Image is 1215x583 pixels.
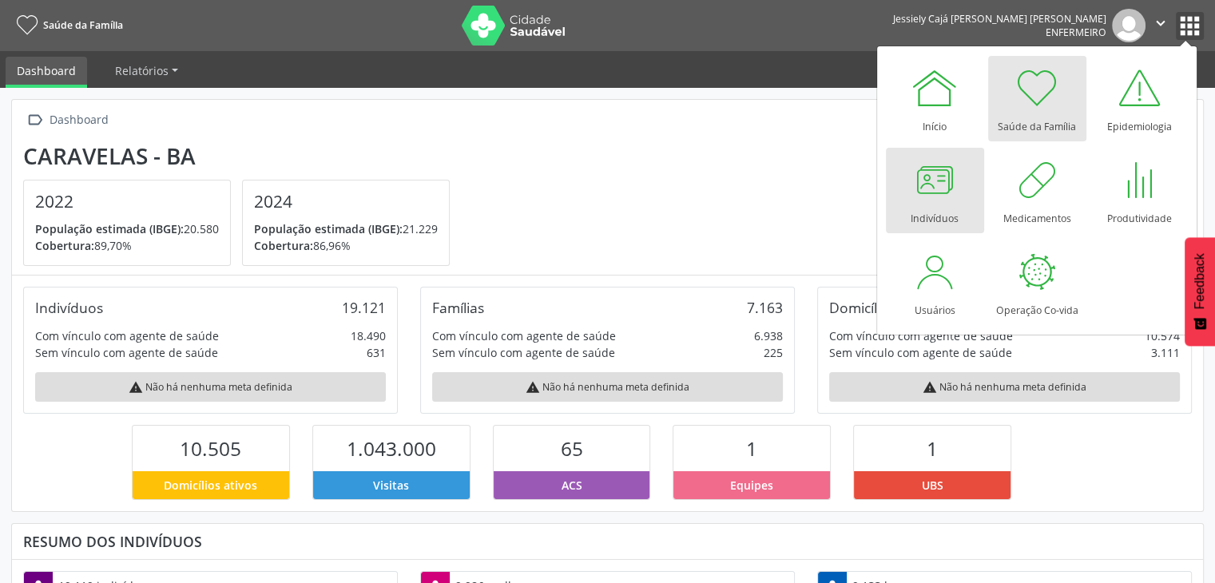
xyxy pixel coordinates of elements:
[1146,9,1176,42] button: 
[730,477,773,494] span: Equipes
[11,12,123,38] a: Saúde da Família
[829,327,1013,344] div: Com vínculo com agente de saúde
[432,299,484,316] div: Famílias
[35,327,219,344] div: Com vínculo com agente de saúde
[35,220,219,237] p: 20.580
[180,435,241,462] span: 10.505
[35,238,94,253] span: Cobertura:
[988,240,1086,325] a: Operação Co-vida
[1046,26,1106,39] span: Enfermeiro
[254,220,438,237] p: 21.229
[46,109,111,132] div: Dashboard
[988,56,1086,141] a: Saúde da Família
[254,238,313,253] span: Cobertura:
[35,237,219,254] p: 89,70%
[115,63,169,78] span: Relatórios
[35,344,218,361] div: Sem vínculo com agente de saúde
[23,109,46,132] i: 
[129,380,143,395] i: warning
[254,221,403,236] span: População estimada (IBGE):
[747,299,783,316] div: 7.163
[1152,14,1169,32] i: 
[562,477,582,494] span: ACS
[1193,253,1207,309] span: Feedback
[988,148,1086,233] a: Medicamentos
[23,143,461,169] div: Caravelas - BA
[746,435,757,462] span: 1
[886,56,984,141] a: Início
[164,477,257,494] span: Domicílios ativos
[1090,148,1189,233] a: Produtividade
[526,380,540,395] i: warning
[373,477,409,494] span: Visitas
[1151,344,1180,361] div: 3.111
[432,327,616,344] div: Com vínculo com agente de saúde
[254,237,438,254] p: 86,96%
[23,109,111,132] a:  Dashboard
[1176,12,1204,40] button: apps
[351,327,386,344] div: 18.490
[561,435,583,462] span: 65
[35,372,386,402] div: Não há nenhuma meta definida
[1185,237,1215,346] button: Feedback - Mostrar pesquisa
[367,344,386,361] div: 631
[1112,9,1146,42] img: img
[6,57,87,88] a: Dashboard
[35,221,184,236] span: População estimada (IBGE):
[754,327,783,344] div: 6.938
[829,344,1012,361] div: Sem vínculo com agente de saúde
[342,299,386,316] div: 19.121
[432,372,783,402] div: Não há nenhuma meta definida
[886,240,984,325] a: Usuários
[254,192,438,212] h4: 2024
[35,299,103,316] div: Indivíduos
[23,533,1192,550] div: Resumo dos indivíduos
[104,57,189,85] a: Relatórios
[886,148,984,233] a: Indivíduos
[1090,56,1189,141] a: Epidemiologia
[829,372,1180,402] div: Não há nenhuma meta definida
[893,12,1106,26] div: Jessiely Cajá [PERSON_NAME] [PERSON_NAME]
[922,477,943,494] span: UBS
[347,435,436,462] span: 1.043.000
[829,299,895,316] div: Domicílios
[43,18,123,32] span: Saúde da Família
[432,344,615,361] div: Sem vínculo com agente de saúde
[927,435,938,462] span: 1
[923,380,937,395] i: warning
[764,344,783,361] div: 225
[35,192,219,212] h4: 2022
[1145,327,1180,344] div: 10.574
